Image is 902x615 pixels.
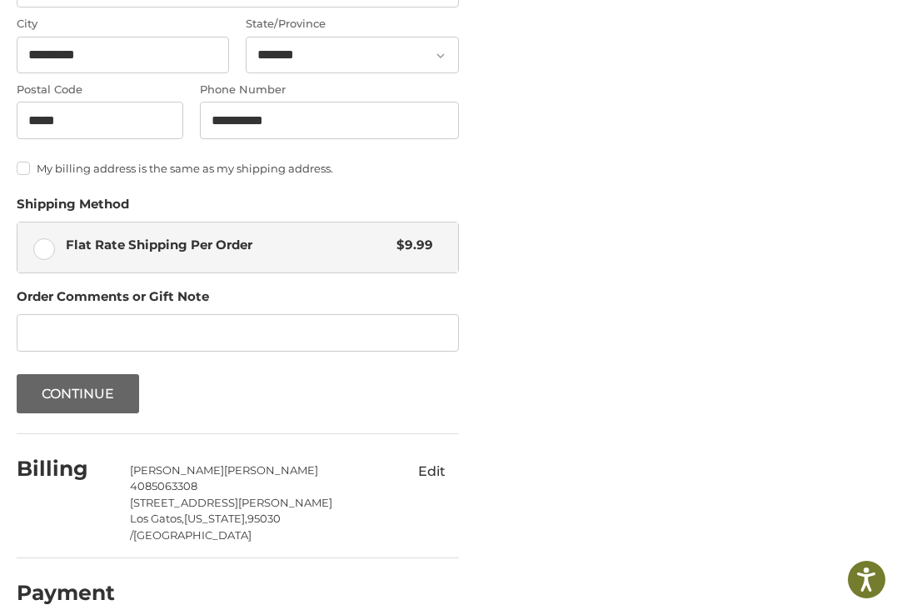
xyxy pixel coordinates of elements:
legend: Shipping Method [17,195,129,222]
span: [PERSON_NAME] [224,463,318,477]
span: 4085063308 [130,479,197,492]
span: Flat Rate Shipping Per Order [66,236,389,255]
label: My billing address is the same as my shipping address. [17,162,459,175]
span: $9.99 [389,236,434,255]
legend: Order Comments [17,287,209,314]
label: Phone Number [200,82,459,98]
p: We're away right now. Please check back later! [23,25,188,38]
span: Los Gatos, [130,512,184,525]
label: Postal Code [17,82,184,98]
span: [STREET_ADDRESS][PERSON_NAME] [130,496,332,509]
label: City [17,16,230,32]
span: [US_STATE], [184,512,247,525]
button: Continue [17,374,140,413]
h2: Payment [17,580,115,606]
iframe: Google Customer Reviews [765,570,902,615]
button: Edit [406,458,459,485]
span: [GEOGRAPHIC_DATA] [133,528,252,542]
span: [PERSON_NAME] [130,463,224,477]
button: Open LiveChat chat widget [192,22,212,42]
label: State/Province [246,16,459,32]
h2: Billing [17,456,114,482]
span: 95030 / [130,512,281,542]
